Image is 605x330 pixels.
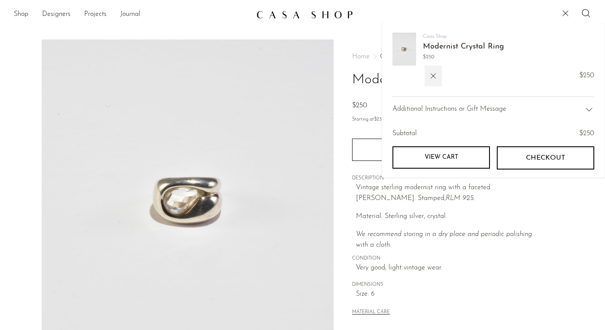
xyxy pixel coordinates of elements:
span: Size: 6 [356,289,545,300]
span: DESCRIPTION [352,175,545,182]
nav: Desktop navigation [14,7,249,22]
a: Collections [380,53,411,60]
a: Journal [120,9,140,20]
button: MATERIAL CARE [352,309,390,316]
p: Vintage sterling modernist ring with a faceted [PERSON_NAME]. Stamped, [356,182,545,204]
span: Very good; light vintage wear. [356,263,545,274]
i: We recommend storing in a dry place and periodic polishing with a cloth. [356,231,532,249]
button: Checkout [497,146,594,170]
p: Starting at /mo with Affirm. [352,116,545,124]
a: View cart [392,146,490,169]
ul: NEW HEADER MENU [14,7,249,22]
span: $23 [374,117,382,122]
span: $250 [579,130,594,137]
a: Modernist Crystal Ring [423,43,504,51]
a: Designers [42,9,70,20]
button: Add to cart [352,139,545,161]
a: Shop [14,9,28,20]
h1: Modernist Crystal Ring [352,69,545,91]
span: $250 [579,70,594,82]
span: CONDITION [352,255,545,263]
p: Material: Sterling silver, crystal. [356,211,545,222]
span: Checkout [526,154,565,162]
img: Modernist Crystal Ring [392,33,416,66]
span: $250 [423,53,504,61]
a: Projects [84,9,106,20]
span: Subtotal [392,128,417,139]
span: Home [352,53,370,60]
span: Additional Instructions or Gift Message [392,104,506,115]
em: RLM 925. [446,195,475,202]
span: $250 [352,102,367,109]
a: Casa Shop [423,34,447,39]
nav: Breadcrumbs [352,53,545,60]
div: Additional Instructions or Gift Message [392,97,594,122]
span: DIMENSIONS [352,281,545,289]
